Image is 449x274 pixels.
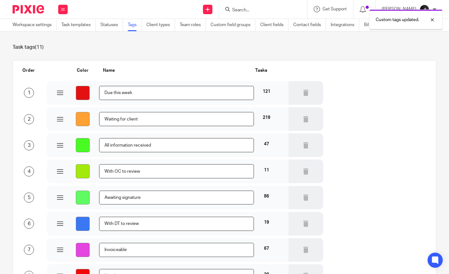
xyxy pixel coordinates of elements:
[61,19,96,31] a: Task templates
[264,245,269,252] label: 67
[264,167,269,173] label: 11
[99,164,254,178] input: Task tag
[24,114,34,124] div: 2
[24,245,34,255] div: 7
[99,138,254,152] input: Task tag
[24,193,34,203] div: 5
[13,5,44,14] img: Pixie
[263,115,270,121] label: 219
[22,67,35,74] label: Order
[99,191,254,205] input: Task tag
[99,86,254,100] input: Task tag
[24,166,34,176] div: 4
[13,19,57,31] a: Workspace settings
[24,219,34,229] div: 6
[263,88,270,95] label: 121
[128,19,142,31] a: Tags
[264,219,269,226] label: 19
[24,140,34,150] div: 3
[102,67,115,74] label: Name
[35,45,44,50] span: (11)
[99,112,254,126] input: Task tag
[75,67,89,74] label: Color
[99,217,254,231] input: Task tag
[210,19,255,31] a: Custom field groups
[180,19,206,31] a: Team roles
[264,141,269,147] label: 47
[24,88,34,98] div: 1
[264,193,269,199] label: 86
[376,17,419,23] p: Custom tags updated.
[13,44,436,51] h1: Task tags
[419,4,429,14] img: 455A2509.jpg
[146,19,175,31] a: Client types
[99,243,254,257] input: Task tag
[254,67,267,74] label: Tasks
[100,19,123,31] a: Statuses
